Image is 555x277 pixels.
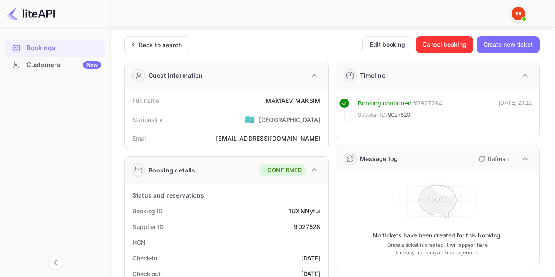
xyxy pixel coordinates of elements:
a: CustomersNew [5,57,105,73]
a: Bookings [5,40,105,56]
div: Full name [132,96,159,105]
div: [DATE] 20:15 [499,99,532,123]
div: Supplier ID [132,222,164,231]
div: Message log [360,154,398,163]
div: Booking details [149,166,195,175]
div: [DATE] [301,254,321,263]
button: Cancel booking [416,36,473,53]
div: Booking ID [132,206,163,215]
div: HCN [132,238,146,247]
span: Supplier ID: [358,111,388,119]
span: United States [245,112,255,127]
button: Refresh [473,152,512,166]
div: Email [132,134,147,143]
button: Create new ticket [477,36,540,53]
div: Status and reservations [132,191,204,200]
div: Back to search [139,40,182,49]
div: 9027528 [294,222,320,231]
div: Bookings [26,43,101,53]
div: CustomersNew [5,57,105,73]
button: Edit booking [362,36,412,53]
div: 1UXNNyfui [289,206,320,215]
div: [GEOGRAPHIC_DATA] [259,115,321,124]
div: Booking confirmed [358,99,412,108]
p: No tickets have been created for this booking. [373,231,502,240]
div: Bookings [5,40,105,57]
div: CONFIRMED [261,166,302,175]
img: Yandex Support [512,7,525,20]
div: Customers [26,60,101,70]
div: Nationality [132,115,163,124]
div: [EMAIL_ADDRESS][DOMAIN_NAME] [216,134,320,143]
div: Check-in [132,254,157,263]
div: Guest information [149,71,203,80]
div: Timeline [360,71,385,80]
p: Refresh [488,154,509,163]
p: Once a ticket is created, it will appear here for easy tracking and management. [383,241,492,257]
img: LiteAPI logo [7,7,55,20]
div: MAMAEV MAKSIM [266,96,321,105]
span: 9027528 [388,111,410,119]
div: # 3927294 [413,99,442,108]
button: Collapse navigation [48,255,63,270]
div: New [83,61,101,69]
